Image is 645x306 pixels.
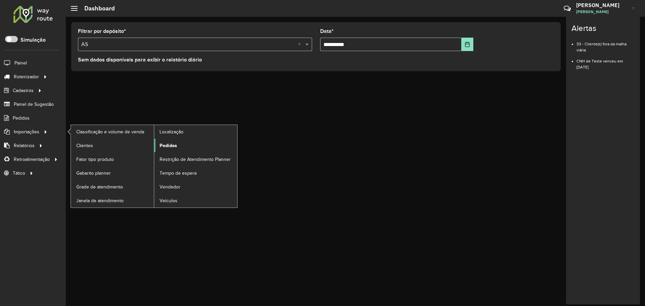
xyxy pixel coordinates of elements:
[160,142,177,149] span: Pedidos
[576,36,635,53] li: 33 - Cliente(s) fora da malha viária
[71,166,154,180] a: Gabarito planner
[14,73,39,80] span: Roteirizador
[154,139,237,152] a: Pedidos
[576,9,627,15] span: [PERSON_NAME]
[160,183,180,190] span: Vendedor
[76,142,93,149] span: Clientes
[71,152,154,166] a: Fator tipo produto
[13,170,25,177] span: Tático
[154,194,237,207] a: Veículos
[76,156,114,163] span: Fator tipo produto
[576,53,635,70] li: CNH de Teste venceu em [DATE]
[462,38,473,51] button: Choose Date
[160,170,197,177] span: Tempo de espera
[78,56,202,64] label: Sem dados disponíveis para exibir o relatório diário
[13,115,30,122] span: Pedidos
[160,197,177,204] span: Veículos
[20,36,46,44] label: Simulação
[71,139,154,152] a: Clientes
[76,183,123,190] span: Grade de atendimento
[76,197,124,204] span: Janela de atendimento
[154,166,237,180] a: Tempo de espera
[320,27,334,35] label: Data
[78,27,126,35] label: Filtrar por depósito
[14,101,54,108] span: Painel de Sugestão
[576,2,627,8] h3: [PERSON_NAME]
[76,170,111,177] span: Gabarito planner
[154,152,237,166] a: Restrição de Atendimento Planner
[571,24,635,33] h4: Alertas
[14,156,50,163] span: Retroalimentação
[160,156,231,163] span: Restrição de Atendimento Planner
[160,128,183,135] span: Localização
[76,128,144,135] span: Classificação e volume de venda
[13,87,34,94] span: Cadastros
[71,180,154,193] a: Grade de atendimento
[298,40,304,48] span: Clear all
[14,128,39,135] span: Importações
[78,5,115,12] h2: Dashboard
[154,125,237,138] a: Localização
[14,142,35,149] span: Relatórios
[71,125,154,138] a: Classificação e volume de venda
[14,59,27,67] span: Painel
[560,1,574,16] a: Contato Rápido
[154,180,237,193] a: Vendedor
[71,194,154,207] a: Janela de atendimento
